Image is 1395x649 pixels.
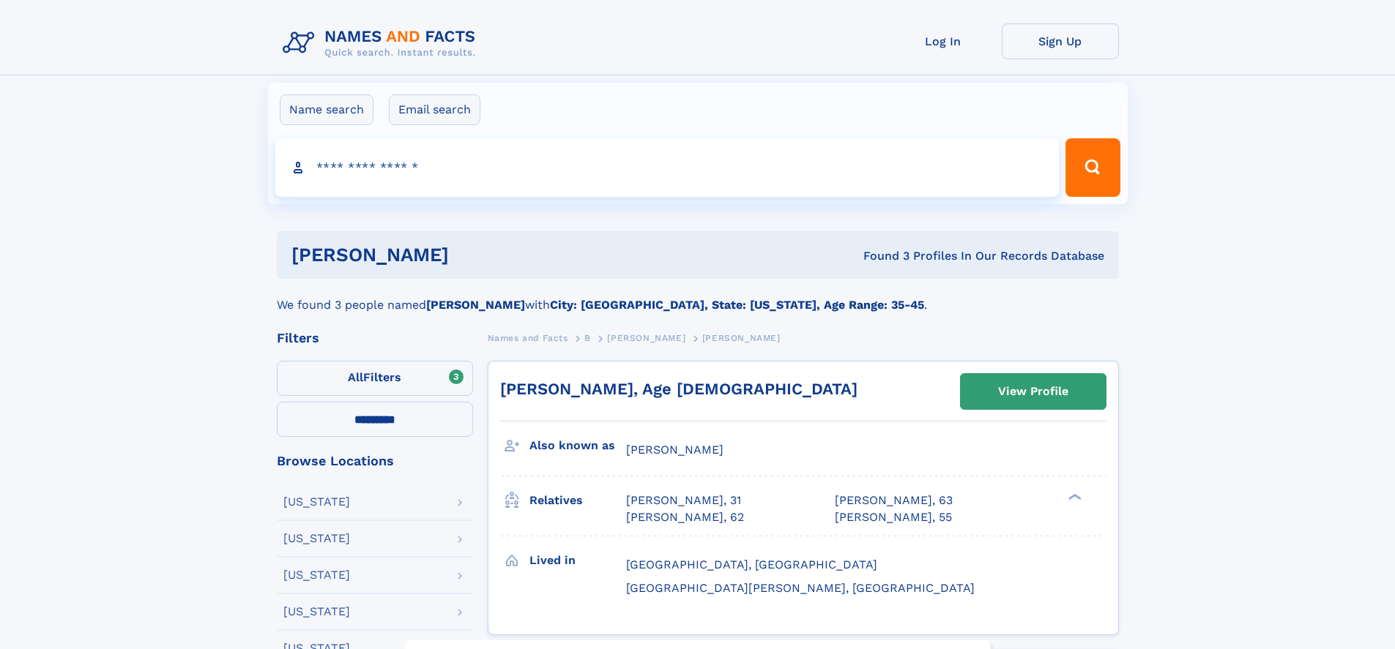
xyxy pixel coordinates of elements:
[529,488,626,513] h3: Relatives
[702,333,781,343] span: [PERSON_NAME]
[280,94,373,125] label: Name search
[626,443,723,457] span: [PERSON_NAME]
[607,333,685,343] span: [PERSON_NAME]
[626,492,741,509] a: [PERSON_NAME], 31
[389,94,480,125] label: Email search
[835,492,953,509] a: [PERSON_NAME], 63
[961,374,1106,409] a: View Profile
[656,248,1104,264] div: Found 3 Profiles In Our Records Database
[277,331,473,345] div: Filters
[275,138,1060,197] input: search input
[283,533,350,544] div: [US_STATE]
[277,23,488,63] img: Logo Names and Facts
[584,333,591,343] span: B
[283,606,350,618] div: [US_STATE]
[426,298,525,312] b: [PERSON_NAME]
[584,329,591,347] a: B
[529,433,626,458] h3: Also known as
[277,279,1119,314] div: We found 3 people named with .
[626,558,877,571] span: [GEOGRAPHIC_DATA], [GEOGRAPHIC_DATA]
[626,581,975,595] span: [GEOGRAPHIC_DATA][PERSON_NAME], [GEOGRAPHIC_DATA]
[283,496,350,508] div: [US_STATE]
[291,246,656,264] h1: [PERSON_NAME]
[283,569,350,581] div: [US_STATE]
[550,298,924,312] b: City: [GEOGRAPHIC_DATA], State: [US_STATE], Age Range: 35-45
[529,548,626,573] h3: Lived in
[277,454,473,468] div: Browse Locations
[348,370,363,384] span: All
[500,380,858,398] a: [PERSON_NAME], Age [DEMOGRAPHIC_DATA]
[1002,23,1119,59] a: Sign Up
[277,361,473,396] label: Filters
[1065,492,1082,502] div: ❯
[626,509,744,525] a: [PERSON_NAME], 62
[885,23,1002,59] a: Log In
[1065,138,1120,197] button: Search Button
[835,509,952,525] a: [PERSON_NAME], 55
[998,375,1068,408] div: View Profile
[607,329,685,347] a: [PERSON_NAME]
[488,329,568,347] a: Names and Facts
